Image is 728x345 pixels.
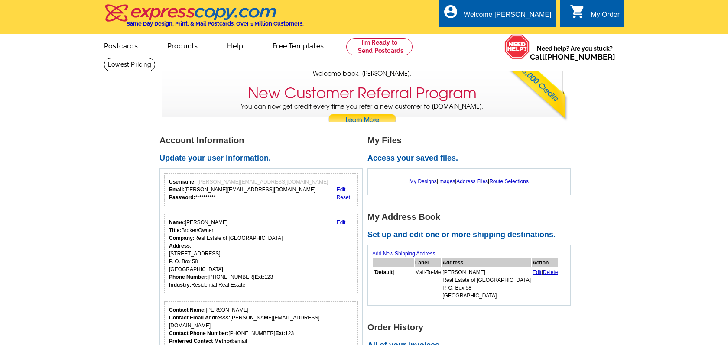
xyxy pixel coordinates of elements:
[530,44,620,61] span: Need help? Are you stuck?
[337,219,346,226] a: Edit
[259,35,338,55] a: Free Templates
[162,102,562,127] p: You can now get credit every time you refer a new customer to [DOMAIN_NAME].
[442,258,531,267] th: Address
[164,214,358,293] div: Your personal details.
[372,173,566,190] div: | | |
[169,282,191,288] strong: Industry:
[169,227,181,233] strong: Title:
[169,330,228,336] strong: Contact Phone Number:
[367,323,575,332] h1: Order History
[545,52,615,61] a: [PHONE_NUMBER]
[532,268,559,300] td: |
[169,235,195,241] strong: Company:
[442,268,531,300] td: [PERSON_NAME] Real Estate of [GEOGRAPHIC_DATA] P. O. Box 58 [GEOGRAPHIC_DATA]
[169,306,353,345] div: [PERSON_NAME] [PERSON_NAME][EMAIL_ADDRESS][DOMAIN_NAME] [PHONE_NUMBER] 123 email
[169,187,185,193] strong: Email:
[443,4,458,19] i: account_circle
[213,35,257,55] a: Help
[169,178,328,201] div: [PERSON_NAME][EMAIL_ADDRESS][DOMAIN_NAME] **********
[169,219,185,226] strong: Name:
[375,269,393,275] b: Default
[248,84,477,102] h3: New Customer Referral Program
[373,268,414,300] td: [ ]
[254,274,264,280] strong: Ext:
[169,315,231,321] strong: Contact Email Addresss:
[532,258,559,267] th: Action
[489,178,529,184] a: Route Selections
[464,11,551,23] div: Welcome [PERSON_NAME]
[169,338,234,344] strong: Preferred Contact Method:
[409,178,437,184] a: My Designs
[337,187,346,193] a: Edit
[328,114,396,127] a: Learn More
[438,178,455,184] a: Images
[169,307,206,313] strong: Contact Name:
[197,179,328,185] span: [PERSON_NAME][EMAIL_ADDRESS][DOMAIN_NAME]
[415,258,441,267] th: Label
[456,178,488,184] a: Address Files
[530,52,615,61] span: Call
[591,11,620,23] div: My Order
[415,268,441,300] td: Mail-To-Me
[570,10,620,20] a: shopping_cart My Order
[275,330,285,336] strong: Ext:
[153,35,212,55] a: Products
[337,194,350,200] a: Reset
[159,154,367,163] h2: Update your user information.
[313,69,412,78] span: Welcome back, [PERSON_NAME].
[169,243,192,249] strong: Address:
[104,10,304,27] a: Same Day Design, Print, & Mail Postcards. Over 1 Million Customers.
[164,173,358,206] div: Your login information.
[159,136,367,145] h1: Account Information
[367,136,575,145] h1: My Files
[372,251,435,257] a: Add New Shipping Address
[533,269,542,275] a: Edit
[169,179,196,185] strong: Username:
[570,4,585,19] i: shopping_cart
[504,34,530,59] img: help
[169,274,208,280] strong: Phone Number:
[90,35,152,55] a: Postcards
[169,219,283,289] div: [PERSON_NAME] Broker/Owner Real Estate of [GEOGRAPHIC_DATA] [STREET_ADDRESS] P. O. Box 58 [GEOGRA...
[169,194,195,200] strong: Password:
[543,269,558,275] a: Delete
[367,213,575,222] h1: My Address Book
[367,154,575,163] h2: Access your saved files.
[367,230,575,240] h2: Set up and edit one or more shipping destinations.
[127,20,304,27] h4: Same Day Design, Print, & Mail Postcards. Over 1 Million Customers.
